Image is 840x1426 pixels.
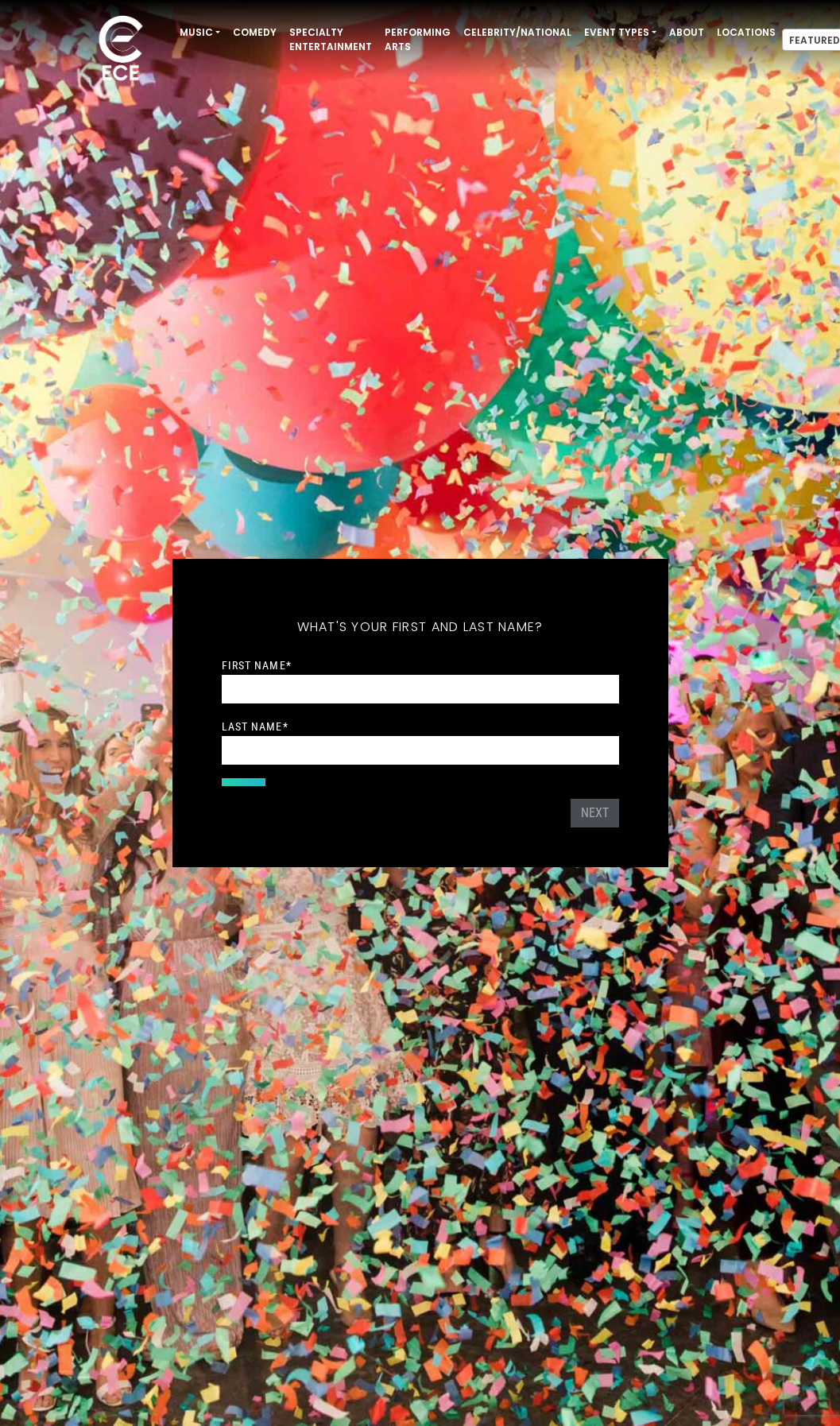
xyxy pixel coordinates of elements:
[222,658,292,672] label: First Name
[226,19,283,46] a: Comedy
[222,599,619,656] h5: What's your first and last name?
[578,19,663,46] a: Event Types
[283,19,378,60] a: Specialty Entertainment
[378,19,457,60] a: Performing Arts
[663,19,710,46] a: About
[222,719,288,734] label: Last Name
[81,11,161,88] img: ece_new_logo_whitev2-1.png
[710,19,782,46] a: Locations
[457,19,578,46] a: Celebrity/National
[173,19,226,46] a: Music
